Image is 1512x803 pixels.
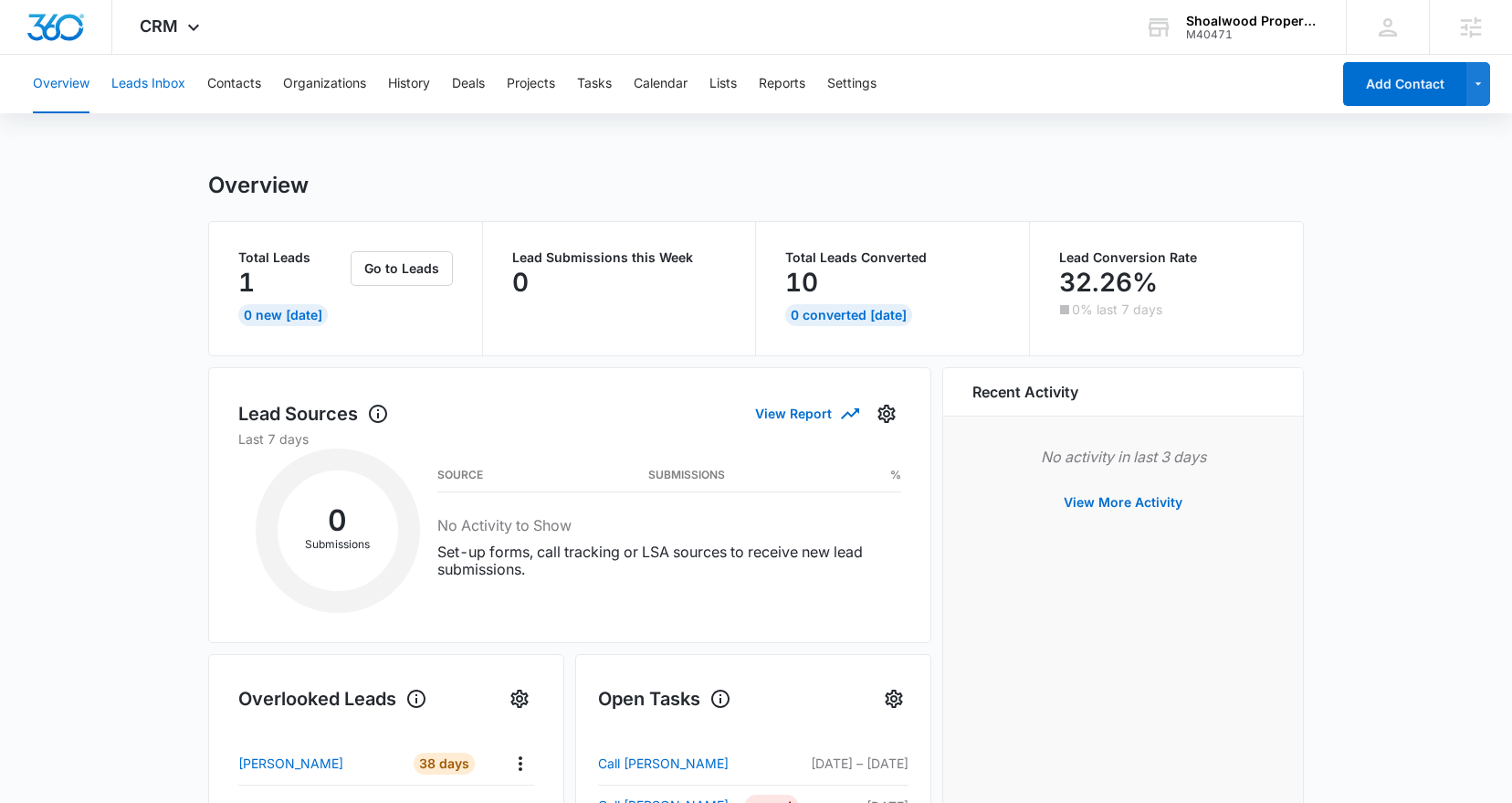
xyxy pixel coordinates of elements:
[1072,303,1162,316] p: 0% last 7 days
[827,55,877,113] button: Settings
[140,16,178,36] span: CRM
[512,251,727,264] p: Lead Submissions this Week
[452,55,485,113] button: Deals
[437,470,483,480] h3: Source
[709,55,737,113] button: Lists
[238,754,343,773] p: [PERSON_NAME]
[388,55,430,113] button: History
[283,55,366,113] button: Organizations
[505,684,534,713] button: Settings
[1059,251,1275,264] p: Lead Conversion Rate
[598,753,742,775] a: Call [PERSON_NAME]
[238,304,328,326] div: 0 New [DATE]
[351,260,453,276] a: Go to Leads
[598,685,731,713] h1: Open Tasks
[414,753,475,775] div: 38 Days
[1059,268,1158,297] p: 32.26%
[238,268,255,297] p: 1
[785,304,912,326] div: 0 Converted [DATE]
[208,172,309,199] h1: Overview
[801,754,908,773] p: [DATE] – [DATE]
[506,749,534,777] button: Actions
[577,55,612,113] button: Tasks
[755,397,857,429] button: View Report
[507,55,555,113] button: Projects
[785,251,1000,264] p: Total Leads Converted
[972,446,1274,468] p: No activity in last 3 days
[437,544,901,578] p: Set-up forms, call tracking or LSA sources to receive new lead submissions.
[890,470,901,480] h3: %
[1045,481,1201,524] button: View More Activity
[512,268,529,297] p: 0
[1343,62,1466,106] button: Add Contact
[238,754,398,773] a: [PERSON_NAME]
[238,251,347,264] p: Total Leads
[872,399,901,428] button: Settings
[648,470,725,480] h3: Submissions
[759,55,805,113] button: Reports
[785,268,818,297] p: 10
[238,685,427,713] h1: Overlooked Leads
[111,55,185,113] button: Leads Inbox
[351,251,453,286] button: Go to Leads
[1186,14,1319,28] div: account name
[278,536,398,553] p: Submissions
[972,381,1078,403] h6: Recent Activity
[207,55,261,113] button: Contacts
[1186,28,1319,41] div: account id
[278,509,398,533] h2: 0
[634,55,688,113] button: Calendar
[238,429,901,449] p: Last 7 days
[238,400,389,428] h1: Lead Sources
[33,55,89,113] button: Overview
[437,514,901,536] h3: No Activity to Show
[879,684,908,713] button: Settings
